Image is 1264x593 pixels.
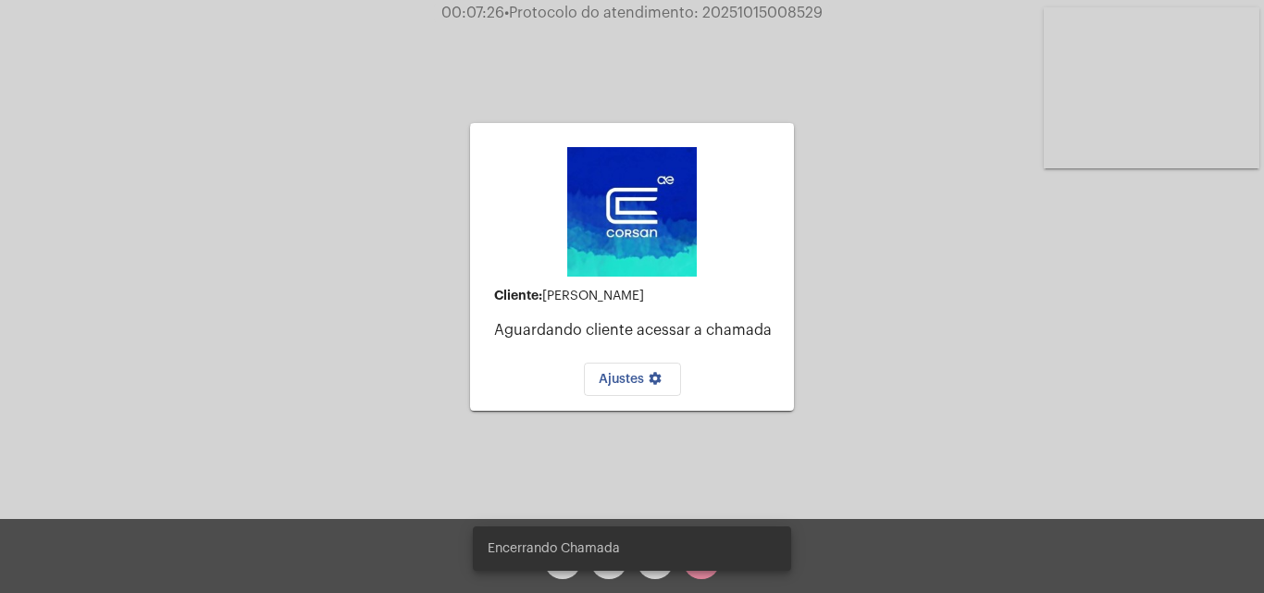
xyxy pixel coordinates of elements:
[441,6,504,20] span: 00:07:26
[494,289,542,302] strong: Cliente:
[488,539,620,558] span: Encerrando Chamada
[599,373,666,386] span: Ajustes
[584,363,681,396] button: Ajustes
[644,371,666,393] mat-icon: settings
[504,6,823,20] span: Protocolo do atendimento: 20251015008529
[494,289,779,303] div: [PERSON_NAME]
[494,322,779,339] p: Aguardando cliente acessar a chamada
[567,147,697,277] img: d4669ae0-8c07-2337-4f67-34b0df7f5ae4.jpeg
[504,6,509,20] span: •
